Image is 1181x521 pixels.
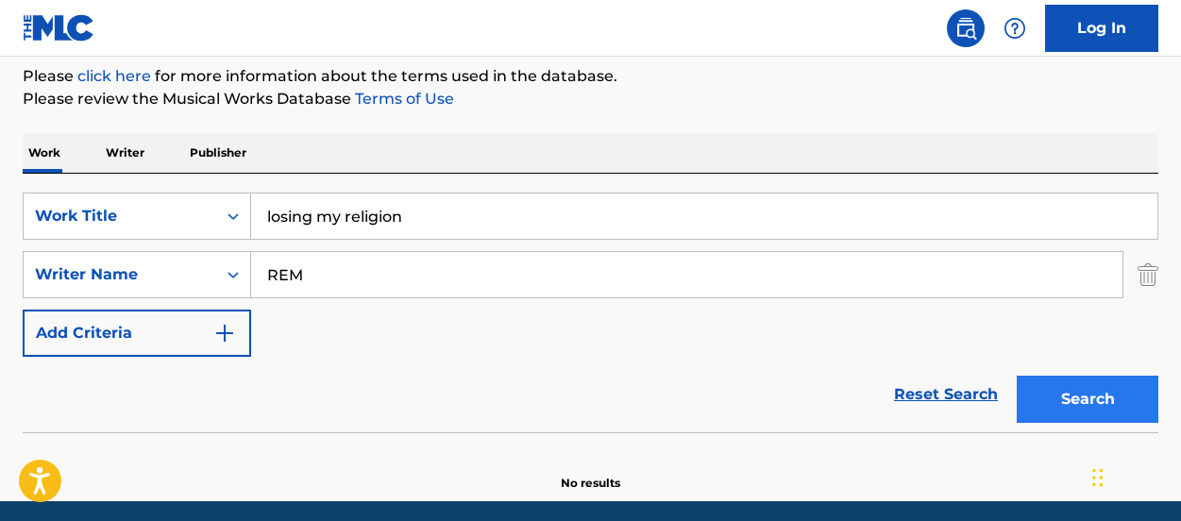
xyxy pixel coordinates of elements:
[23,14,95,42] img: MLC Logo
[23,65,1158,88] p: Please for more information about the terms used in the database.
[1017,376,1158,423] button: Search
[1045,5,1158,52] a: Log In
[1087,430,1181,521] iframe: Chat Widget
[213,322,236,345] img: 9d2ae6d4665cec9f34b9.svg
[100,133,150,173] p: Writer
[996,9,1034,47] div: Help
[35,205,205,227] div: Work Title
[351,90,454,108] a: Terms of Use
[23,133,66,173] p: Work
[35,263,205,286] div: Writer Name
[23,88,1158,110] p: Please review the Musical Works Database
[77,67,151,85] a: click here
[184,133,252,173] p: Publisher
[1004,17,1026,40] img: help
[23,310,251,357] button: Add Criteria
[561,452,620,492] p: No results
[885,374,1007,415] a: Reset Search
[1092,449,1104,506] div: Drag
[23,193,1158,432] form: Search Form
[1138,251,1158,298] img: Delete Criterion
[947,9,985,47] a: Public Search
[954,17,977,40] img: search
